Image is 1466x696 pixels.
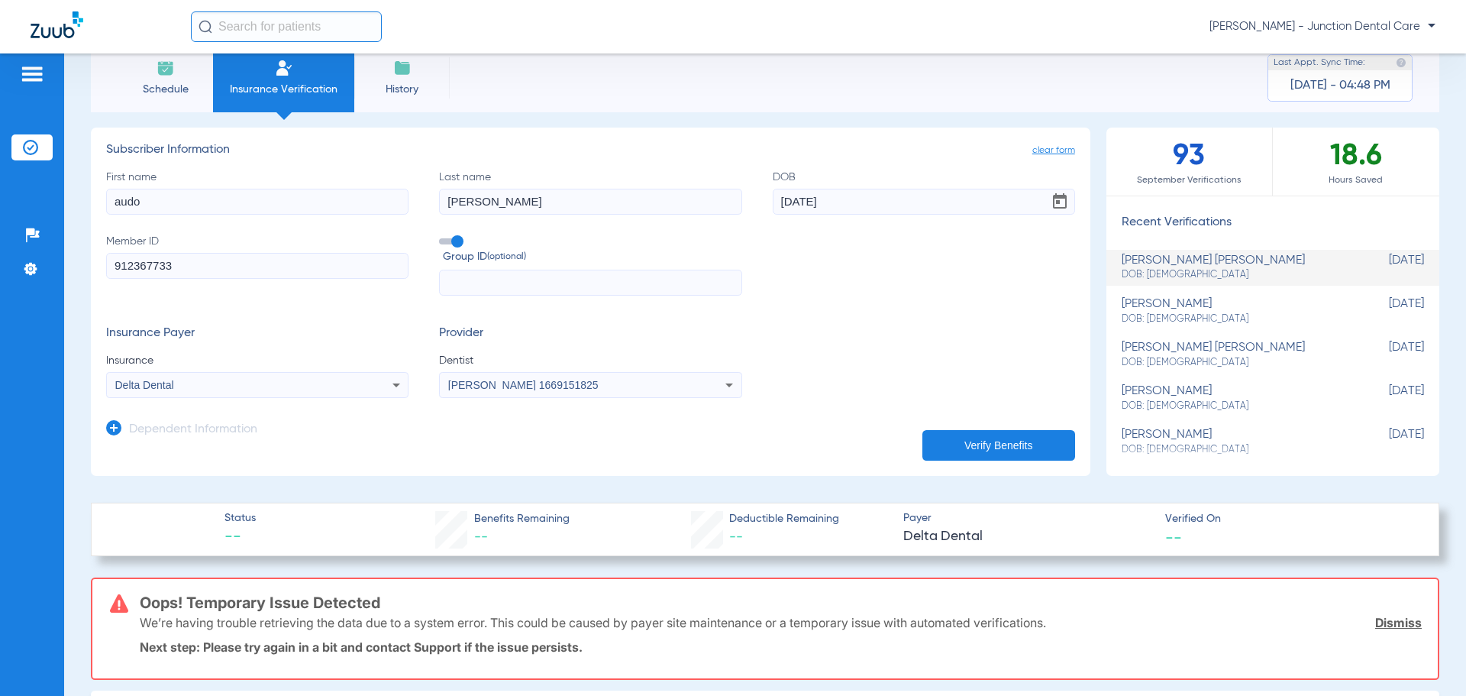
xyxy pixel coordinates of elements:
[1122,384,1348,413] div: [PERSON_NAME]
[275,59,293,77] img: Manual Insurance Verification
[1165,529,1182,545] span: --
[439,189,741,215] input: Last name
[129,422,257,438] h3: Dependent Information
[487,249,526,265] small: (optional)
[474,530,488,544] span: --
[1348,384,1424,413] span: [DATE]
[439,326,741,342] h3: Provider
[1348,428,1424,456] span: [DATE]
[224,527,256,549] span: --
[1348,297,1424,325] span: [DATE]
[106,253,408,279] input: Member ID
[1165,511,1414,527] span: Verified On
[1375,615,1422,630] a: Dismiss
[140,595,1422,610] h3: Oops! Temporary Issue Detected
[140,615,1046,630] p: We’re having trouble retrieving the data due to a system error. This could be caused by payer sit...
[729,511,839,527] span: Deductible Remaining
[439,170,741,215] label: Last name
[474,511,570,527] span: Benefits Remaining
[1045,186,1075,217] button: Open calendar
[31,11,83,38] img: Zuub Logo
[106,143,1075,158] h3: Subscriber Information
[448,379,599,391] span: [PERSON_NAME] 1669151825
[1122,312,1348,326] span: DOB: [DEMOGRAPHIC_DATA]
[106,353,408,368] span: Insurance
[140,639,1422,655] p: Next step: Please try again in a bit and contact Support if the issue persists.
[1106,128,1273,196] div: 93
[1122,341,1348,369] div: [PERSON_NAME] [PERSON_NAME]
[922,430,1075,461] button: Verify Benefits
[1348,254,1424,282] span: [DATE]
[1273,173,1439,188] span: Hours Saved
[106,189,408,215] input: First name
[1122,400,1348,413] span: DOB: [DEMOGRAPHIC_DATA]
[1122,356,1348,370] span: DOB: [DEMOGRAPHIC_DATA]
[20,65,44,83] img: hamburger-icon
[191,11,382,42] input: Search for patients
[1209,19,1435,34] span: [PERSON_NAME] - Junction Dental Care
[443,249,741,265] span: Group ID
[106,326,408,342] h3: Insurance Payer
[773,170,1075,215] label: DOB
[439,353,741,368] span: Dentist
[1290,78,1390,93] span: [DATE] - 04:48 PM
[1032,143,1075,158] span: clear form
[1106,173,1272,188] span: September Verifications
[199,20,212,34] img: Search Icon
[129,82,202,97] span: Schedule
[157,59,175,77] img: Schedule
[393,59,412,77] img: History
[106,170,408,215] label: First name
[224,510,256,526] span: Status
[903,527,1152,546] span: Delta Dental
[903,510,1152,526] span: Payer
[110,594,128,613] img: error-icon
[1122,443,1348,457] span: DOB: [DEMOGRAPHIC_DATA]
[1106,215,1439,231] h3: Recent Verifications
[1273,128,1439,196] div: 18.6
[1122,254,1348,282] div: [PERSON_NAME] [PERSON_NAME]
[1396,57,1406,68] img: last sync help info
[366,82,438,97] span: History
[1122,428,1348,456] div: [PERSON_NAME]
[1122,297,1348,325] div: [PERSON_NAME]
[1274,55,1365,70] span: Last Appt. Sync Time:
[773,189,1075,215] input: DOBOpen calendar
[224,82,343,97] span: Insurance Verification
[729,530,743,544] span: --
[1348,341,1424,369] span: [DATE]
[115,379,174,391] span: Delta Dental
[1122,268,1348,282] span: DOB: [DEMOGRAPHIC_DATA]
[106,234,408,296] label: Member ID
